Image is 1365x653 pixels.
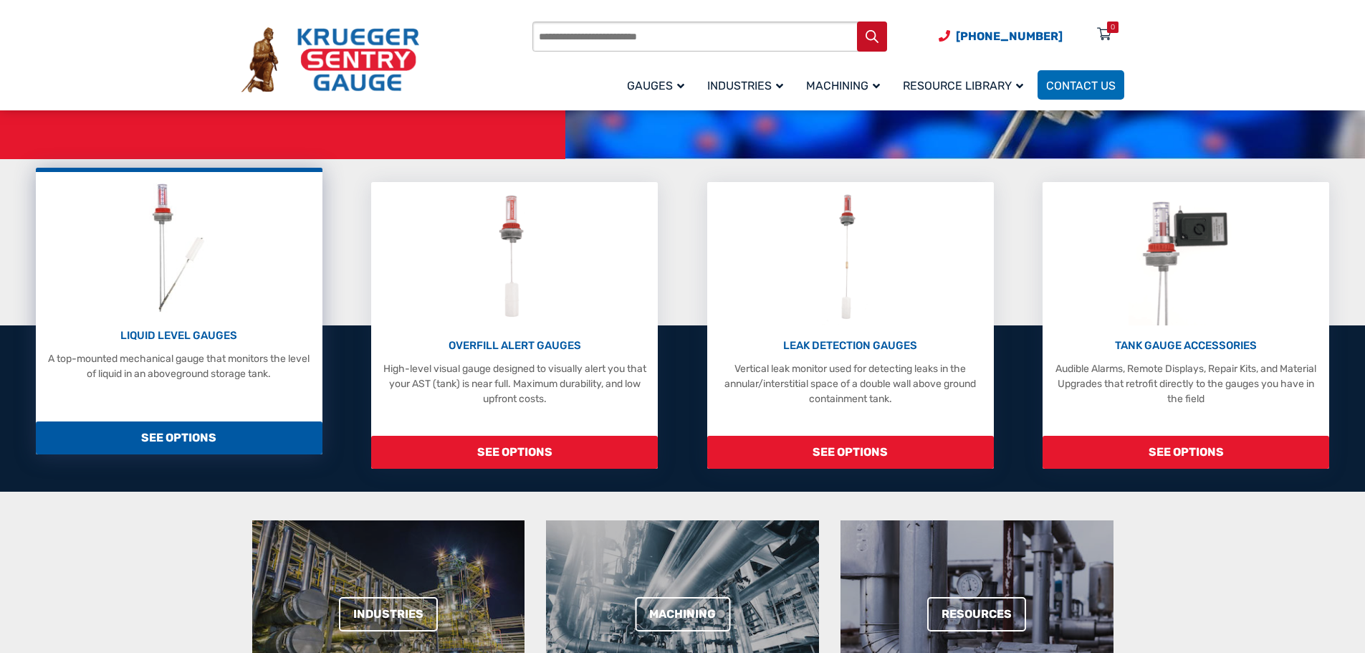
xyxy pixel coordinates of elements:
[714,338,987,354] p: LEAK DETECTION GAUGES
[1043,182,1329,469] a: Tank Gauge Accessories TANK GAUGE ACCESSORIES Audible Alarms, Remote Displays, Repair Kits, and M...
[1129,189,1244,325] img: Tank Gauge Accessories
[43,351,315,381] p: A top-mounted mechanical gauge that monitors the level of liquid in an aboveground storage tank.
[1050,338,1322,354] p: TANK GAUGE ACCESSORIES
[140,179,216,315] img: Liquid Level Gauges
[1038,70,1124,100] a: Contact Us
[1111,22,1115,33] div: 0
[707,436,994,469] span: SEE OPTIONS
[939,27,1063,45] a: Phone Number (920) 434-8860
[339,597,438,631] a: Industries
[618,68,699,102] a: Gauges
[894,68,1038,102] a: Resource Library
[241,27,419,93] img: Krueger Sentry Gauge
[36,421,322,454] span: SEE OPTIONS
[371,182,658,469] a: Overfill Alert Gauges OVERFILL ALERT GAUGES High-level visual gauge designed to visually alert yo...
[806,79,880,92] span: Machining
[822,189,878,325] img: Leak Detection Gauges
[627,79,684,92] span: Gauges
[635,597,730,631] a: Machining
[1046,79,1116,92] span: Contact Us
[798,68,894,102] a: Machining
[956,29,1063,43] span: [PHONE_NUMBER]
[927,597,1026,631] a: Resources
[1043,436,1329,469] span: SEE OPTIONS
[378,338,651,354] p: OVERFILL ALERT GAUGES
[36,168,322,454] a: Liquid Level Gauges LIQUID LEVEL GAUGES A top-mounted mechanical gauge that monitors the level of...
[1050,361,1322,406] p: Audible Alarms, Remote Displays, Repair Kits, and Material Upgrades that retrofit directly to the...
[699,68,798,102] a: Industries
[483,189,547,325] img: Overfill Alert Gauges
[378,361,651,406] p: High-level visual gauge designed to visually alert you that your AST (tank) is near full. Maximum...
[371,436,658,469] span: SEE OPTIONS
[43,328,315,344] p: LIQUID LEVEL GAUGES
[707,182,994,469] a: Leak Detection Gauges LEAK DETECTION GAUGES Vertical leak monitor used for detecting leaks in the...
[714,361,987,406] p: Vertical leak monitor used for detecting leaks in the annular/interstitial space of a double wall...
[707,79,783,92] span: Industries
[903,79,1023,92] span: Resource Library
